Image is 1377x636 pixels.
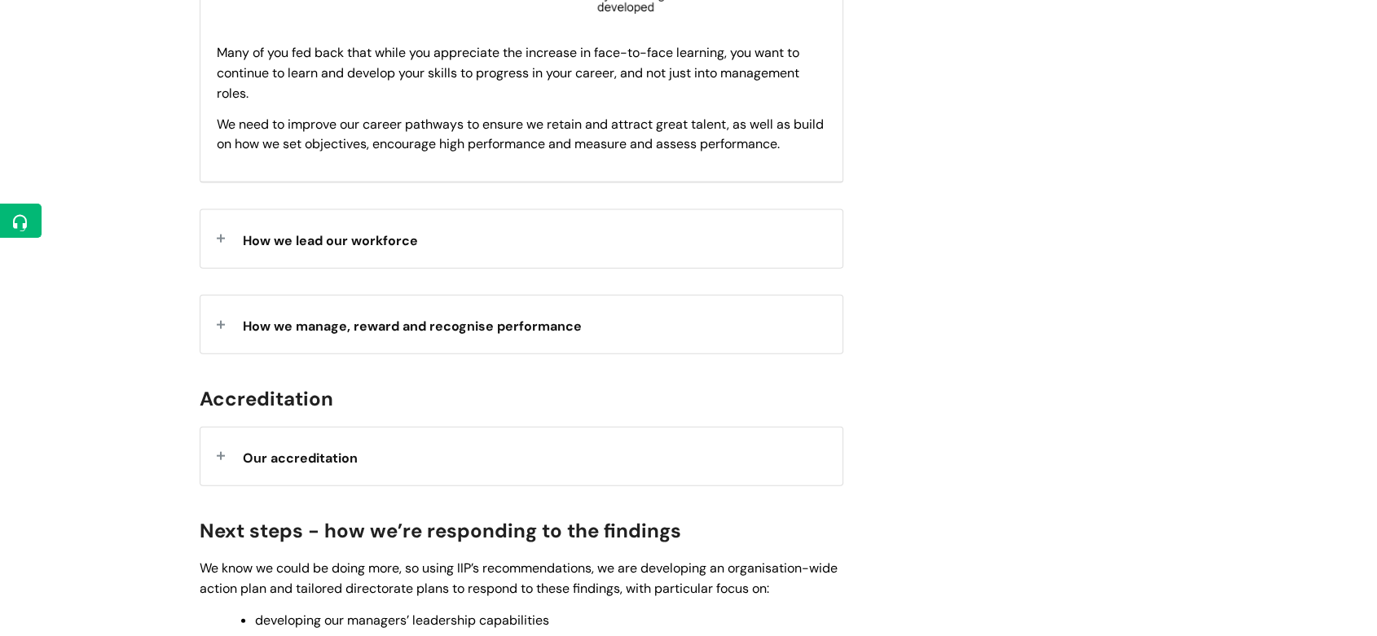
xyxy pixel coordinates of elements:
span: Our accreditation [243,450,358,467]
span: We need to improve our career pathways to ensure we retain and attract great talent, as well as b... [217,116,824,153]
span: We know we could be doing more, so using IIP’s recommendations, we are developing an organisation... [200,559,838,597]
span: Many of you fed back that while you appreciate the increase in face-to-face learning, you want to... [217,44,799,102]
span: developing our managers’ leadership capabilities [255,612,549,629]
span: How we lead our workforce [243,232,418,249]
span: Accreditation [200,386,333,411]
span: Next steps - how we’re responding to the findings [200,518,681,543]
span: How we manage, reward and recognise performance [243,318,582,335]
